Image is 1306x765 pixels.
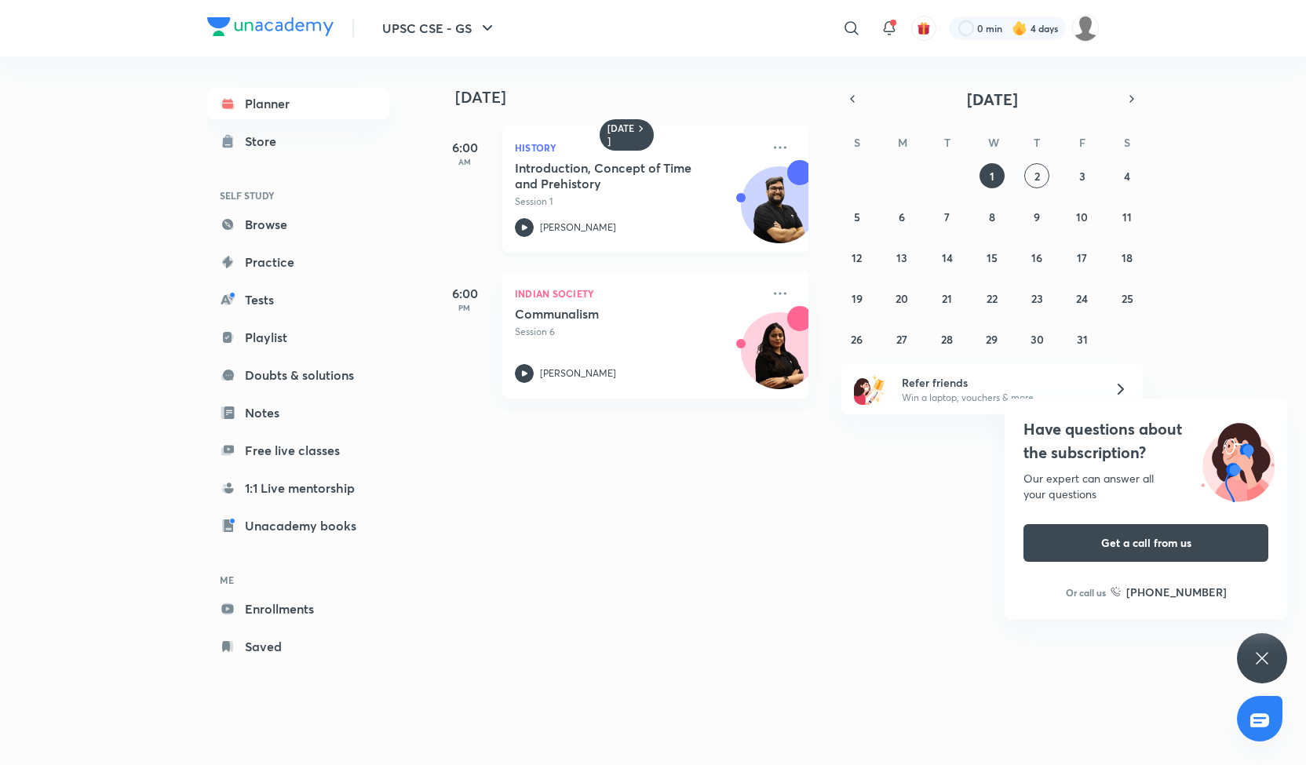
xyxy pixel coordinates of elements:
[911,16,936,41] button: avatar
[515,160,710,191] h5: Introduction, Concept of Time and Prehistory
[207,17,334,36] img: Company Logo
[207,322,389,353] a: Playlist
[986,332,998,347] abbr: October 29, 2025
[1079,169,1085,184] abbr: October 3, 2025
[854,135,860,150] abbr: Sunday
[433,157,496,166] p: AM
[845,326,870,352] button: October 26, 2025
[1024,326,1049,352] button: October 30, 2025
[515,138,761,157] p: History
[988,135,999,150] abbr: Wednesday
[896,332,907,347] abbr: October 27, 2025
[1070,163,1095,188] button: October 3, 2025
[896,250,907,265] abbr: October 13, 2025
[207,284,389,315] a: Tests
[515,195,761,209] p: Session 1
[207,566,389,593] h6: ME
[1023,471,1268,502] div: Our expert can answer all your questions
[1031,250,1042,265] abbr: October 16, 2025
[889,286,914,311] button: October 20, 2025
[433,303,496,312] p: PM
[1072,15,1099,42] img: Diveesha Deevela
[852,291,863,306] abbr: October 19, 2025
[245,132,286,151] div: Store
[942,291,952,306] abbr: October 21, 2025
[896,291,908,306] abbr: October 20, 2025
[979,286,1005,311] button: October 22, 2025
[207,593,389,625] a: Enrollments
[1024,286,1049,311] button: October 23, 2025
[1188,417,1287,502] img: ttu_illustration_new.svg
[942,250,953,265] abbr: October 14, 2025
[979,245,1005,270] button: October 15, 2025
[373,13,506,44] button: UPSC CSE - GS
[967,89,1018,110] span: [DATE]
[1066,585,1106,599] p: Or call us
[944,135,950,150] abbr: Tuesday
[1126,584,1227,600] h6: [PHONE_NUMBER]
[1111,584,1227,600] a: [PHONE_NUMBER]
[1024,163,1049,188] button: October 2, 2025
[863,88,1121,110] button: [DATE]
[852,250,862,265] abbr: October 12, 2025
[207,88,389,119] a: Planner
[515,284,761,303] p: Indian Society
[515,325,761,339] p: Session 6
[207,510,389,541] a: Unacademy books
[207,435,389,466] a: Free live classes
[207,631,389,662] a: Saved
[987,291,998,306] abbr: October 22, 2025
[979,326,1005,352] button: October 29, 2025
[1122,209,1132,224] abbr: October 11, 2025
[854,373,885,405] img: referral
[207,472,389,504] a: 1:1 Live mentorship
[935,204,960,229] button: October 7, 2025
[1070,286,1095,311] button: October 24, 2025
[935,245,960,270] button: October 14, 2025
[207,359,389,391] a: Doubts & solutions
[979,163,1005,188] button: October 1, 2025
[1077,250,1087,265] abbr: October 17, 2025
[1034,209,1040,224] abbr: October 9, 2025
[989,209,995,224] abbr: October 8, 2025
[902,374,1095,391] h6: Refer friends
[1023,417,1268,464] h4: Have questions about the subscription?
[455,88,824,107] h4: [DATE]
[845,245,870,270] button: October 12, 2025
[1114,163,1140,188] button: October 4, 2025
[889,204,914,229] button: October 6, 2025
[1070,326,1095,352] button: October 31, 2025
[898,135,907,150] abbr: Monday
[1034,135,1040,150] abbr: Thursday
[1122,250,1133,265] abbr: October 18, 2025
[1079,135,1085,150] abbr: Friday
[899,209,905,224] abbr: October 6, 2025
[845,286,870,311] button: October 19, 2025
[851,332,863,347] abbr: October 26, 2025
[889,326,914,352] button: October 27, 2025
[987,250,998,265] abbr: October 15, 2025
[1012,20,1027,36] img: streak
[941,332,953,347] abbr: October 28, 2025
[207,246,389,278] a: Practice
[917,21,931,35] img: avatar
[1114,204,1140,229] button: October 11, 2025
[1024,245,1049,270] button: October 16, 2025
[1034,169,1040,184] abbr: October 2, 2025
[742,175,817,250] img: Avatar
[1031,332,1044,347] abbr: October 30, 2025
[889,245,914,270] button: October 13, 2025
[207,126,389,157] a: Store
[540,220,616,235] p: [PERSON_NAME]
[845,204,870,229] button: October 5, 2025
[1114,286,1140,311] button: October 25, 2025
[1070,204,1095,229] button: October 10, 2025
[944,209,950,224] abbr: October 7, 2025
[935,286,960,311] button: October 21, 2025
[854,209,860,224] abbr: October 5, 2025
[433,284,496,303] h5: 6:00
[902,391,1095,405] p: Win a laptop, vouchers & more
[1124,169,1130,184] abbr: October 4, 2025
[935,326,960,352] button: October 28, 2025
[1077,332,1088,347] abbr: October 31, 2025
